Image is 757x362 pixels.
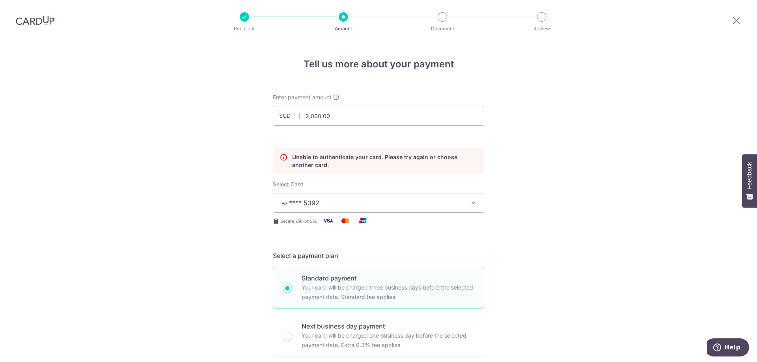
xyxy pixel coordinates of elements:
img: Visa [320,216,336,226]
h4: Tell us more about your payment [273,57,484,71]
p: Review [513,25,571,33]
p: Document [413,25,472,33]
span: Secure 256-bit SSL [281,218,317,224]
p: Amount [314,25,373,33]
img: VISA [280,200,289,206]
img: CardUp [16,16,54,25]
input: 0.00 [273,106,484,126]
img: Mastercard [337,216,353,226]
span: SGD [279,112,300,120]
p: Your card will be charged one business day before the selected payment date. Extra 0.3% fee applies. [302,331,474,350]
img: Union Pay [355,216,371,226]
iframe: Opens a widget where you can find more information [707,338,749,358]
button: Feedback - Show survey [742,154,757,208]
span: translation missing: en.payables.payment_networks.credit_card.summary.labels.select_card [273,181,303,187]
span: Feedback [746,162,753,189]
h5: Select a payment plan [273,251,484,260]
p: Unable to authenticate your card. Please try again or choose another card. [292,153,477,169]
span: Enter payment amount [273,93,332,101]
p: Standard payment [302,273,474,283]
p: Next business day payment [302,321,474,331]
p: Recipient [215,25,274,33]
p: Your card will be charged three business days before the selected payment date. Standard fee appl... [302,283,474,302]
